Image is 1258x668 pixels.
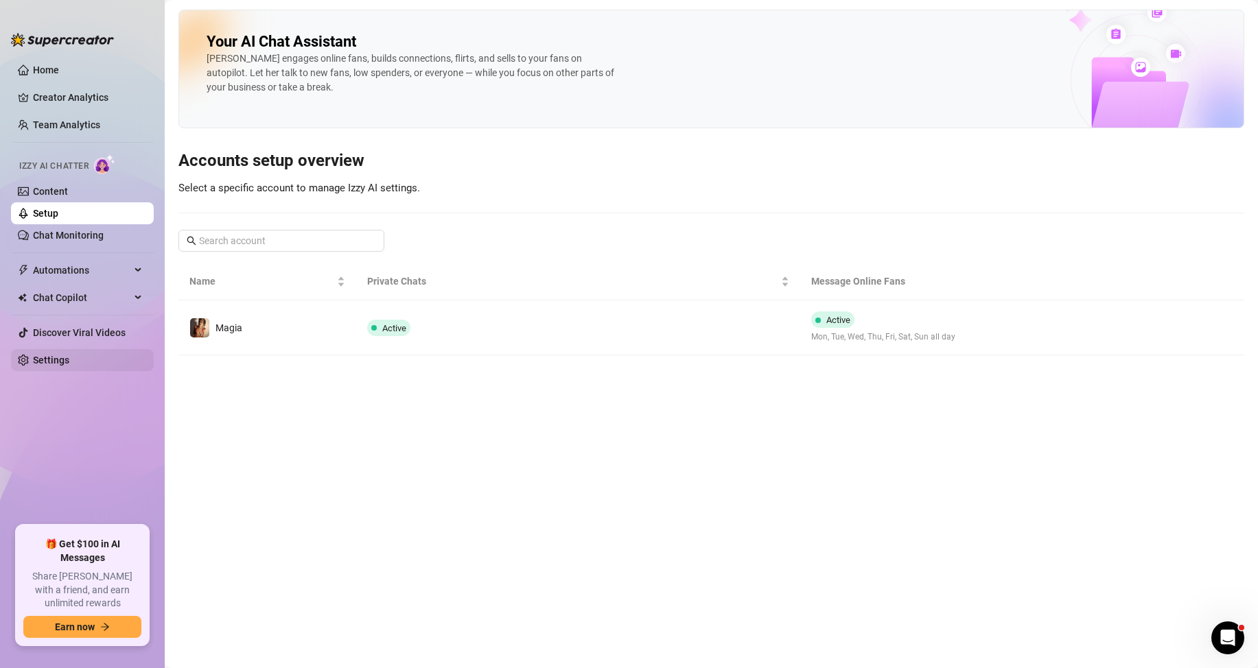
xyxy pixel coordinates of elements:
[23,616,141,638] button: Earn nowarrow-right
[33,259,130,281] span: Automations
[18,265,29,276] span: thunderbolt
[826,315,850,325] span: Active
[23,570,141,610] span: Share [PERSON_NAME] with a friend, and earn unlimited rewards
[382,323,406,333] span: Active
[207,32,356,51] h2: Your AI Chat Assistant
[33,186,68,197] a: Content
[187,236,196,246] span: search
[33,64,59,75] a: Home
[1211,621,1244,654] iframe: Intercom live chat
[800,263,1096,300] th: Message Online Fans
[94,154,115,174] img: AI Chatter
[216,322,242,333] span: Magia
[33,86,143,108] a: Creator Analytics
[19,160,89,173] span: Izzy AI Chatter
[178,182,420,194] span: Select a specific account to manage Izzy AI settings.
[33,119,100,130] a: Team Analytics
[356,263,800,300] th: Private Chats
[33,355,69,366] a: Settings
[55,621,95,632] span: Earn now
[811,331,955,344] span: Mon, Tue, Wed, Thu, Fri, Sat, Sun all day
[367,274,778,289] span: Private Chats
[199,233,365,248] input: Search account
[190,318,209,337] img: Magia
[33,208,58,219] a: Setup
[33,287,130,309] span: Chat Copilot
[189,274,334,289] span: Name
[178,263,356,300] th: Name
[178,150,1244,172] h3: Accounts setup overview
[207,51,618,95] div: [PERSON_NAME] engages online fans, builds connections, flirts, and sells to your fans on autopilo...
[33,327,126,338] a: Discover Viral Videos
[33,230,104,241] a: Chat Monitoring
[100,622,110,632] span: arrow-right
[11,33,114,47] img: logo-BBDzfeDw.svg
[18,293,27,302] img: Chat Copilot
[23,538,141,564] span: 🎁 Get $100 in AI Messages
